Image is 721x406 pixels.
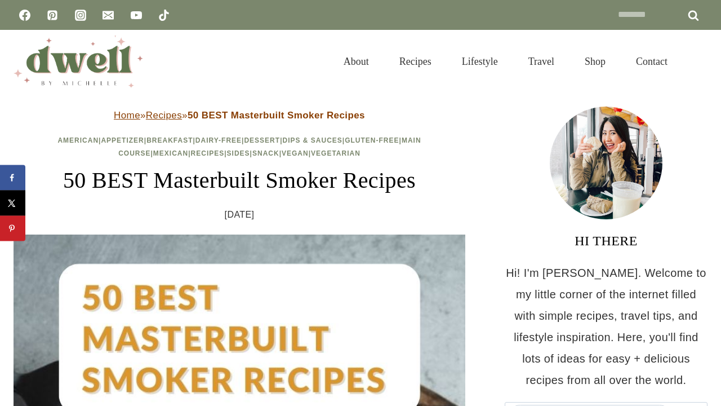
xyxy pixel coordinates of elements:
[328,42,384,81] a: About
[328,42,683,81] nav: Primary Navigation
[505,231,707,251] h3: HI THERE
[188,110,365,121] strong: 50 BEST Masterbuilt Smoker Recipes
[345,136,399,144] a: Gluten-Free
[282,149,309,157] a: Vegan
[153,149,188,157] a: Mexican
[114,110,140,121] a: Home
[14,164,465,197] h1: 50 BEST Masterbuilt Smoker Recipes
[447,42,513,81] a: Lifestyle
[688,52,707,71] button: View Search Form
[41,4,64,27] a: Pinterest
[57,136,99,144] a: American
[125,4,148,27] a: YouTube
[569,42,621,81] a: Shop
[505,262,707,391] p: Hi! I'm [PERSON_NAME]. Welcome to my little corner of the internet filled with simple recipes, tr...
[227,149,250,157] a: Sides
[14,4,36,27] a: Facebook
[244,136,280,144] a: Dessert
[191,149,225,157] a: Recipes
[195,136,242,144] a: Dairy-Free
[621,42,683,81] a: Contact
[252,149,279,157] a: Snack
[146,110,182,121] a: Recipes
[97,4,119,27] a: Email
[384,42,447,81] a: Recipes
[225,206,255,223] time: [DATE]
[311,149,360,157] a: Vegetarian
[69,4,92,27] a: Instagram
[101,136,144,144] a: Appetizer
[513,42,569,81] a: Travel
[114,110,365,121] span: » »
[146,136,193,144] a: Breakfast
[14,36,143,87] img: DWELL by michelle
[282,136,342,144] a: Dips & Sauces
[153,4,175,27] a: TikTok
[57,136,421,157] span: | | | | | | | | | | | | |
